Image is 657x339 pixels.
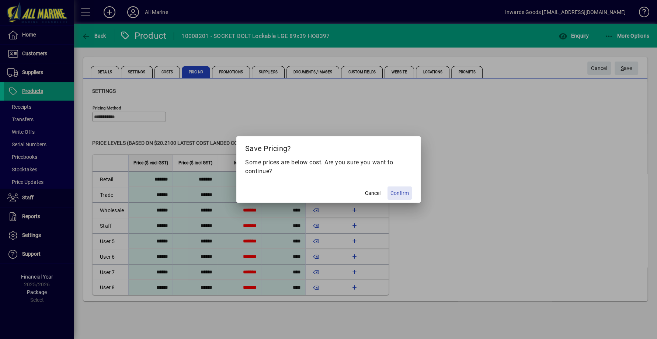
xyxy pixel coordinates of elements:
span: Cancel [365,189,380,197]
span: Confirm [390,189,409,197]
button: Confirm [387,186,412,200]
p: Some prices are below cost. Are you sure you want to continue? [245,158,412,176]
button: Cancel [361,186,385,200]
h2: Save Pricing? [236,136,421,158]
